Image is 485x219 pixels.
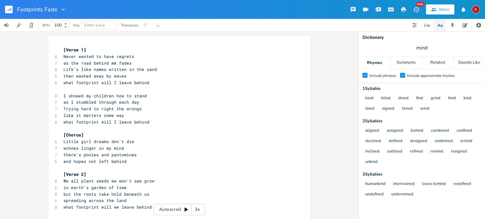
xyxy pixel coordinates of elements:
[63,152,137,158] span: there's ponies and pantomines
[365,149,380,154] button: inclined
[389,139,403,144] button: defined
[431,128,449,134] button: combined
[362,87,481,91] div: 1 Syllable
[362,35,481,40] div: Dictionary
[439,7,449,12] div: Share
[63,178,154,184] span: We all plant seeds we won't see grow
[365,106,374,112] button: lined
[451,149,467,154] button: resigned
[387,128,403,134] button: assigned
[63,80,149,85] span: what footprint will I leave behind
[121,23,138,27] div: Transpose
[63,54,134,59] span: Never wanted to have regrets
[460,139,472,144] button: in kind
[426,4,454,14] button: Share
[365,159,378,165] button: unkind
[410,4,422,15] button: New
[472,5,480,14] div: kerynlee24
[63,93,147,99] span: I showed my children how to stand
[410,139,427,144] button: designed
[362,172,481,176] div: 3 Syllable s
[154,204,205,215] div: Autoscroll
[362,119,481,123] div: 2 Syllable s
[410,149,423,154] button: refined
[422,56,453,69] div: Related
[365,96,374,101] button: bind
[453,182,471,187] button: redefined
[63,204,152,210] span: what footprint will we leave behind
[192,204,203,215] div: 3x
[393,182,415,187] button: intertwined
[63,198,127,203] span: spreading across the land
[422,182,446,187] button: leave behind
[42,24,50,27] div: BPM
[402,106,413,112] button: timed
[390,56,422,69] div: Synonyms
[63,73,127,79] span: then washed away by waves
[472,2,480,17] button: K
[398,96,409,101] button: dined
[63,185,127,190] span: in earth's garden of time
[457,128,472,134] button: confined
[431,96,440,101] button: grind
[365,182,386,187] button: humankind
[63,158,127,164] span: and hopes not left behind
[416,96,423,101] button: find
[365,128,379,134] button: aligned
[17,7,57,12] span: Footprints Fade
[369,74,396,78] div: Include phrases
[365,192,384,197] button: undefined
[387,149,402,154] button: outlined
[359,56,390,69] div: Rhymes
[73,23,80,27] div: Key
[63,66,157,72] span: Life's like names written in the sand
[448,96,456,101] button: hind
[63,119,149,125] span: what footprint will I leave behind
[381,96,391,101] button: blind
[63,191,149,197] span: but the roots take hold beneath us
[416,44,428,52] span: mind
[454,56,485,69] div: Sounds Like
[416,2,424,7] div: New
[63,171,86,177] span: [Verse 2]
[365,139,381,144] button: declined
[84,22,105,28] span: Enter a key
[430,149,443,154] button: remind
[382,106,394,112] button: signed
[63,60,132,66] span: as the road behind me fades
[391,192,413,197] button: undermined
[63,132,84,138] span: [Chorus]
[464,96,471,101] button: kind
[63,99,139,105] span: as I stumbled through each day
[63,106,142,112] span: Trying hard to right the wrongs
[63,112,124,118] span: like it matters some way
[63,145,124,151] span: echoes linger in my mind
[407,74,455,78] div: Include approximate rhymes
[435,139,453,144] button: enshrined
[63,139,134,144] span: Little girl dreams don't die
[420,106,429,112] button: wind
[411,128,423,134] button: behind
[63,47,86,53] span: [Verse 1]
